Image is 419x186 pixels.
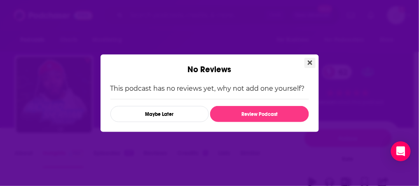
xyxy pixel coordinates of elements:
[110,106,209,122] button: Maybe Later
[101,54,319,75] div: No Reviews
[110,85,309,92] p: This podcast has no reviews yet, why not add one yourself?
[304,58,316,68] button: Close
[210,106,309,122] button: Review Podcast
[391,141,411,161] div: Open Intercom Messenger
